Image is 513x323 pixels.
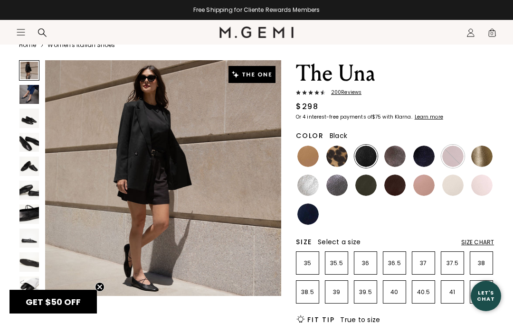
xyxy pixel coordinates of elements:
[296,288,319,296] p: 38.5
[95,282,104,292] button: Close teaser
[325,259,348,267] p: 35.5
[355,175,377,196] img: Military
[330,131,347,140] span: Black
[384,146,406,167] img: Cocoa
[19,109,39,128] img: The Una
[412,259,435,267] p: 37
[470,288,493,296] p: 42
[45,60,281,296] img: The Una
[19,157,39,176] img: The Una
[354,259,377,267] p: 36
[471,290,501,302] div: Let's Chat
[441,288,464,296] p: 41
[442,146,464,167] img: Burgundy
[318,237,361,247] span: Select a size
[441,259,464,267] p: 37.5
[9,290,97,314] div: GET $50 OFFClose teaser
[372,113,381,120] klarna-placement-style-amount: $75
[326,175,348,196] img: Gunmetal
[471,146,493,167] img: Gold
[19,204,39,224] img: The Una
[296,90,494,97] a: 200Reviews
[296,113,372,120] klarna-placement-style-body: Or 4 interest-free payments of
[296,259,319,267] p: 35
[19,229,39,248] img: The Una
[487,30,497,39] span: 0
[413,146,435,167] img: Midnight Blue
[326,146,348,167] img: Leopard Print
[26,296,81,308] span: GET $50 OFF
[19,133,39,152] img: The Una
[355,146,377,167] img: Black
[297,203,319,225] img: Navy
[382,113,413,120] klarna-placement-style-body: with Klarna
[219,27,294,38] img: M.Gemi
[383,288,406,296] p: 40
[383,259,406,267] p: 36.5
[470,259,493,267] p: 38
[296,60,494,87] h1: The Una
[297,146,319,167] img: Light Tan
[228,66,275,83] img: The One tag
[19,277,39,296] img: The Una
[325,90,361,95] span: 200 Review s
[296,101,318,112] div: $298
[442,175,464,196] img: Ecru
[413,175,435,196] img: Antique Rose
[16,28,26,37] button: Open site menu
[297,175,319,196] img: Silver
[412,288,435,296] p: 40.5
[19,85,39,104] img: The Una
[19,252,39,272] img: The Una
[471,175,493,196] img: Ballerina Pink
[296,132,324,139] h2: Color
[384,175,406,196] img: Chocolate
[354,288,377,296] p: 39.5
[414,114,443,120] a: Learn more
[325,288,348,296] p: 39
[296,238,312,246] h2: Size
[415,113,443,120] klarna-placement-style-cta: Learn more
[461,239,494,246] div: Size Chart
[19,181,39,200] img: The Una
